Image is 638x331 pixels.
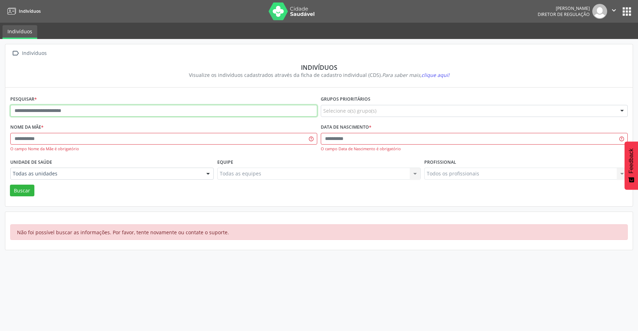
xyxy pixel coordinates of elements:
[538,5,590,11] div: [PERSON_NAME]
[19,8,41,14] span: Indivíduos
[5,5,41,17] a: Indivíduos
[538,11,590,17] span: Diretor de regulação
[10,94,37,105] label: Pesquisar
[610,6,618,14] i: 
[13,170,199,177] span: Todas as unidades
[10,224,628,240] div: Não foi possível buscar as informações. Por favor, tente novamente ou contate o suporte.
[607,4,621,19] button: 
[2,25,37,39] a: Indivíduos
[323,107,376,114] span: Selecione o(s) grupo(s)
[592,4,607,19] img: img
[321,122,371,133] label: Data de nascimento
[15,63,623,71] div: Indivíduos
[421,72,449,78] span: clique aqui!
[321,146,628,152] div: O campo Data de Nascimento é obrigatório
[10,157,52,168] label: Unidade de saúde
[321,94,370,105] label: Grupos prioritários
[382,72,449,78] i: Para saber mais,
[625,141,638,190] button: Feedback - Mostrar pesquisa
[10,122,44,133] label: Nome da mãe
[10,48,48,58] a:  Indivíduos
[621,5,633,18] button: apps
[217,157,233,168] label: Equipe
[15,71,623,79] div: Visualize os indivíduos cadastrados através da ficha de cadastro individual (CDS).
[21,48,48,58] div: Indivíduos
[424,157,456,168] label: Profissional
[628,148,634,173] span: Feedback
[10,48,21,58] i: 
[10,146,317,152] div: O campo Nome da Mãe é obrigatório
[10,185,34,197] button: Buscar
